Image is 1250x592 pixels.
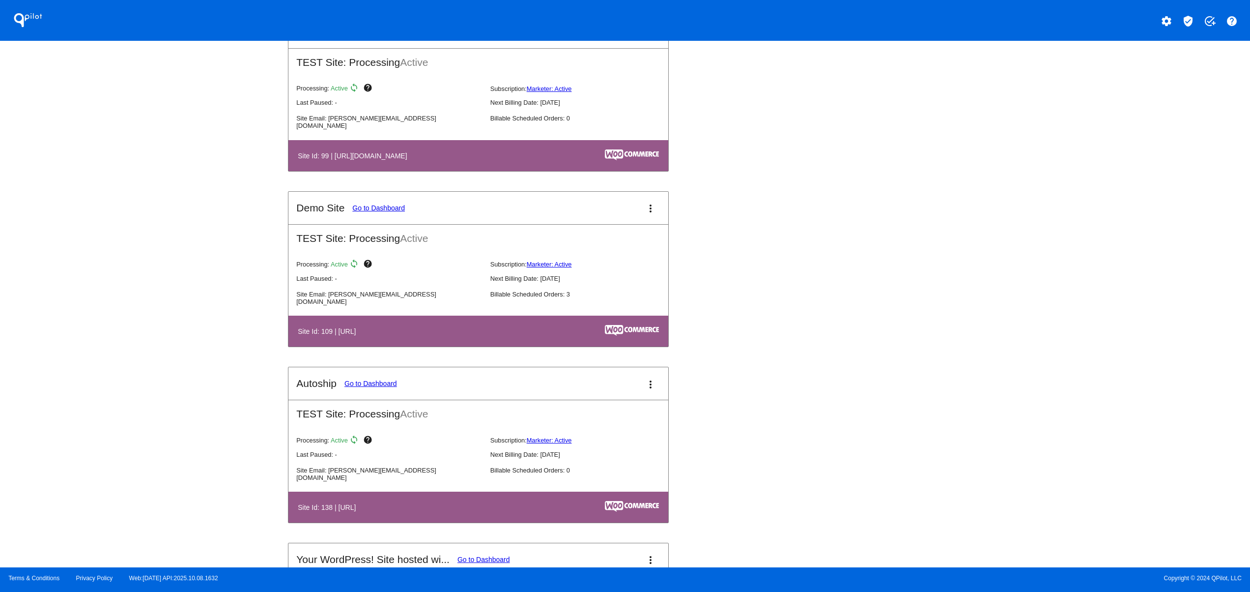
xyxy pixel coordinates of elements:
[296,467,482,481] p: Site Email: [PERSON_NAME][EMAIL_ADDRESS][DOMAIN_NAME]
[527,261,572,268] a: Marketer: Active
[633,575,1242,582] span: Copyright © 2024 QPilot, LLC
[288,49,668,68] h2: TEST Site: Processing
[296,259,482,271] p: Processing:
[400,57,428,68] span: Active
[129,575,218,582] a: Web:[DATE] API:2025.10.08.1632
[296,115,482,129] p: Site Email: [PERSON_NAME][EMAIL_ADDRESS][DOMAIN_NAME]
[490,451,676,458] p: Next Billing Date: [DATE]
[527,437,572,444] a: Marketer: Active
[349,259,361,271] mat-icon: sync
[363,435,375,447] mat-icon: help
[352,204,405,212] a: Go to Dashboard
[490,115,676,122] p: Billable Scheduled Orders: 0
[490,437,676,444] p: Subscription:
[8,575,59,582] a: Terms & Conditions
[298,152,412,160] h4: Site Id: 99 | [URL][DOMAIN_NAME]
[8,10,48,30] h1: QPilot
[490,291,676,298] p: Billable Scheduled Orders: 3
[296,83,482,95] p: Processing:
[1226,15,1238,27] mat-icon: help
[298,327,361,335] h4: Site Id: 109 | [URL]
[490,467,676,474] p: Billable Scheduled Orders: 0
[490,99,676,106] p: Next Billing Date: [DATE]
[296,554,450,565] h2: Your WordPress! Site hosted wi...
[363,83,375,95] mat-icon: help
[1182,15,1194,27] mat-icon: verified_user
[349,83,361,95] mat-icon: sync
[645,203,656,214] mat-icon: more_vert
[605,501,659,512] img: c53aa0e5-ae75-48aa-9bee-956650975ee5
[645,379,656,390] mat-icon: more_vert
[1161,15,1172,27] mat-icon: settings
[76,575,113,582] a: Privacy Policy
[349,435,361,447] mat-icon: sync
[400,233,428,244] span: Active
[344,380,397,387] a: Go to Dashboard
[490,261,676,268] p: Subscription:
[363,259,375,271] mat-icon: help
[296,291,482,305] p: Site Email: [PERSON_NAME][EMAIL_ADDRESS][DOMAIN_NAME]
[296,378,337,389] h2: Autoship
[645,554,656,566] mat-icon: more_vert
[490,275,676,282] p: Next Billing Date: [DATE]
[296,275,482,282] p: Last Paused: -
[605,325,659,336] img: c53aa0e5-ae75-48aa-9bee-956650975ee5
[400,408,428,419] span: Active
[288,400,668,420] h2: TEST Site: Processing
[605,149,659,160] img: c53aa0e5-ae75-48aa-9bee-956650975ee5
[296,202,344,214] h2: Demo Site
[298,503,361,511] h4: Site Id: 138 | [URL]
[1204,15,1216,27] mat-icon: add_task
[331,261,348,268] span: Active
[296,435,482,447] p: Processing:
[457,556,510,563] a: Go to Dashboard
[296,451,482,458] p: Last Paused: -
[527,85,572,92] a: Marketer: Active
[331,85,348,92] span: Active
[331,437,348,444] span: Active
[296,99,482,106] p: Last Paused: -
[490,85,676,92] p: Subscription:
[288,225,668,244] h2: TEST Site: Processing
